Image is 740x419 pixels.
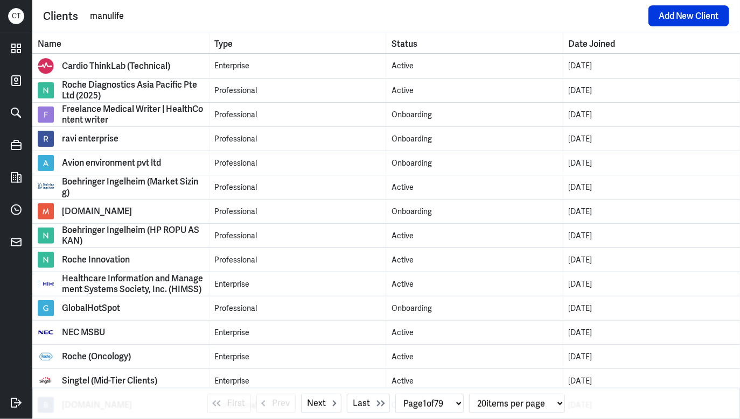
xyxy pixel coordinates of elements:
th: Toggle SortBy [210,32,387,53]
a: NEC MSBU [38,324,204,340]
td: Status [386,103,563,126]
a: [DOMAIN_NAME] [38,203,204,219]
div: Professional [215,230,381,242]
td: Status [386,127,563,151]
div: Onboarding [392,109,557,120]
td: Type [210,127,387,151]
td: Name [32,200,210,223]
td: Name [32,321,210,344]
td: Type [210,248,387,272]
div: C T [8,8,24,24]
div: Enterprise [215,60,381,72]
td: Name [32,175,210,199]
div: [DATE] [569,206,735,217]
td: Type [210,200,387,223]
div: Clients [43,8,78,24]
div: Boehringer Ingelheim (HP ROPU ASKAN) [62,225,204,246]
a: Boehringer Ingelheim (HP ROPU ASKAN) [38,225,204,246]
div: ravi enterprise [62,133,118,144]
td: Type [210,296,387,320]
div: [DATE] [569,375,735,387]
div: Professional [215,303,381,314]
td: Status [386,272,563,296]
div: NEC MSBU [62,327,105,338]
div: Active [392,351,557,363]
div: GlobalHotSpot [62,303,120,314]
div: Active [392,254,557,266]
div: Healthcare Information and Management Systems Society, Inc. (HIMSS) [62,273,204,295]
a: Boehringer Ingelheim (Market Sizing) [38,176,204,198]
td: Type [210,272,387,296]
div: Roche Innovation [62,254,130,265]
div: [DATE] [569,327,735,338]
td: Status [386,296,563,320]
a: Avion environment pvt ltd [38,155,204,171]
div: Active [392,327,557,338]
a: Roche Innovation [38,252,204,268]
td: Status [386,345,563,368]
td: Name [32,127,210,151]
div: Onboarding [392,158,557,169]
div: Enterprise [215,351,381,363]
td: Name [32,369,210,393]
td: Type [210,321,387,344]
div: [DATE] [569,351,735,363]
div: [DATE] [569,279,735,290]
div: Professional [215,254,381,266]
td: Type [210,79,387,102]
span: First [227,397,245,410]
td: Type [210,103,387,126]
div: [DATE] [569,303,735,314]
td: Status [386,79,563,102]
div: [DATE] [569,158,735,169]
div: Active [392,182,557,193]
td: Status [386,369,563,393]
span: Next [307,397,326,410]
div: Active [392,60,557,72]
span: Last [353,397,370,410]
td: Name [32,79,210,102]
td: Status [386,151,563,175]
td: Name [32,272,210,296]
div: Onboarding [392,206,557,217]
a: Healthcare Information and Management Systems Society, Inc. (HIMSS) [38,273,204,295]
a: GlobalHotSpot [38,300,204,316]
a: ravi enterprise [38,131,204,147]
td: Name [32,224,210,247]
div: [DATE] [569,60,735,72]
div: Professional [215,133,381,145]
td: Status [386,175,563,199]
div: Enterprise [215,279,381,290]
th: Toggle SortBy [32,32,210,53]
td: Name [32,296,210,320]
div: [DATE] [569,254,735,266]
div: [DATE] [569,182,735,193]
button: Add New Client [648,5,729,26]
span: Prev [272,397,290,410]
div: Professional [215,158,381,169]
div: Enterprise [215,375,381,387]
a: Roche (Oncology) [38,349,204,365]
div: [DATE] [569,109,735,120]
div: Cardio ThinkLab (Technical) [62,61,170,72]
td: Name [32,151,210,175]
td: Name [32,54,210,78]
div: Boehringer Ingelheim (Market Sizing) [62,176,204,198]
button: First [207,394,251,413]
td: Name [32,103,210,126]
td: Status [386,224,563,247]
td: Name [32,248,210,272]
div: Singtel (Mid-Tier Clients) [62,375,157,386]
a: Freelance Medical Writer | HealthContent writer [38,104,204,125]
div: Active [392,85,557,96]
div: Enterprise [215,327,381,338]
div: Active [392,375,557,387]
button: Prev [256,394,296,413]
td: Type [210,224,387,247]
td: Type [210,369,387,393]
div: Onboarding [392,133,557,145]
a: Cardio ThinkLab (Technical) [38,58,204,74]
td: Type [210,175,387,199]
td: Name [32,345,210,368]
div: Roche Diagnostics Asia Pacific Pte Ltd (2025) [62,80,204,101]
